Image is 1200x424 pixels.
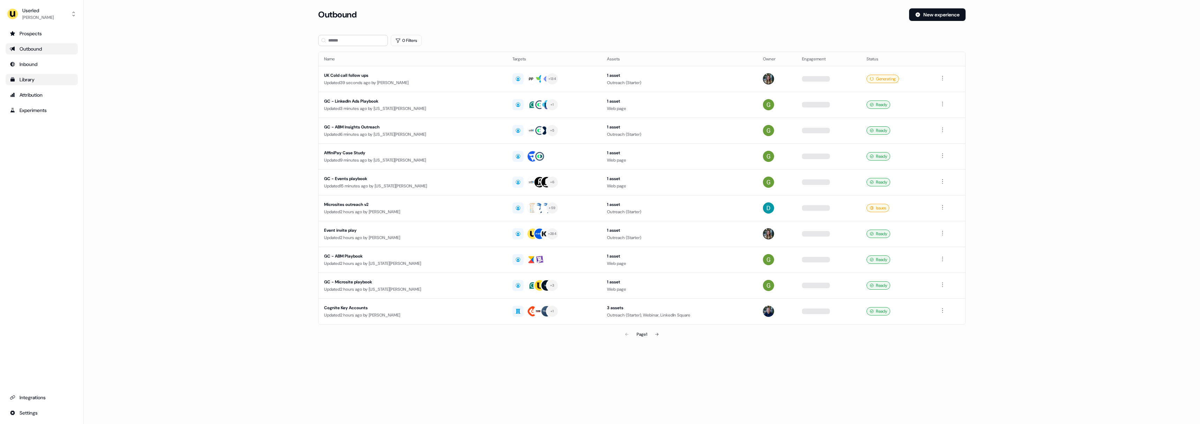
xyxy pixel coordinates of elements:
[607,149,752,156] div: 1 asset
[10,30,74,37] div: Prospects
[867,204,889,212] div: Issues
[324,253,501,260] div: GC - ABM Playbook
[763,151,774,162] img: Georgia
[763,73,774,84] img: Charlotte
[22,14,54,21] div: [PERSON_NAME]
[324,131,501,138] div: Updated 6 minutes ago by [US_STATE][PERSON_NAME]
[796,52,861,66] th: Engagement
[757,52,796,66] th: Owner
[10,394,74,401] div: Integrations
[324,124,501,131] div: GC - ABM Insights Outreach
[324,234,501,241] div: Updated 2 hours ago by [PERSON_NAME]
[324,278,501,285] div: GC - Microsite playbook
[861,52,933,66] th: Status
[324,304,501,311] div: Cognite Key Accounts
[763,202,774,214] img: David
[867,255,890,264] div: Ready
[324,105,501,112] div: Updated 3 minutes ago by [US_STATE][PERSON_NAME]
[324,175,501,182] div: GC - Events playbook
[763,228,774,239] img: Charlotte
[6,59,78,70] a: Go to Inbound
[6,74,78,85] a: Go to templates
[867,281,890,290] div: Ready
[324,79,501,86] div: Updated 39 seconds ago by [PERSON_NAME]
[909,8,966,21] button: New experience
[10,76,74,83] div: Library
[10,45,74,52] div: Outbound
[6,6,78,22] button: Userled[PERSON_NAME]
[550,127,555,134] div: + 5
[607,72,752,79] div: 1 asset
[324,98,501,105] div: GC - LinkedIn Ads Playbook
[6,28,78,39] a: Go to prospects
[318,52,507,66] th: Name
[867,178,890,186] div: Ready
[324,72,501,79] div: UK Cold call follow ups
[607,105,752,112] div: Web page
[6,392,78,403] a: Go to integrations
[607,253,752,260] div: 1 asset
[6,89,78,101] a: Go to attribution
[548,76,556,82] div: + 134
[607,208,752,215] div: Outreach (Starter)
[324,149,501,156] div: AffiniPay Case Study
[550,179,555,185] div: + 6
[607,234,752,241] div: Outreach (Starter)
[607,98,752,105] div: 1 asset
[607,175,752,182] div: 1 asset
[763,125,774,136] img: Georgia
[318,9,357,20] h3: Outbound
[550,102,554,108] div: + 1
[763,280,774,291] img: Georgia
[763,177,774,188] img: Georgia
[324,227,501,234] div: Event invite play
[607,131,752,138] div: Outreach (Starter)
[867,101,890,109] div: Ready
[6,105,78,116] a: Go to experiments
[607,79,752,86] div: Outreach (Starter)
[324,201,501,208] div: Microsites outreach v2
[324,208,501,215] div: Updated 2 hours ago by [PERSON_NAME]
[10,409,74,416] div: Settings
[607,157,752,164] div: Web page
[763,306,774,317] img: James
[10,91,74,98] div: Attribution
[324,157,501,164] div: Updated 9 minutes ago by [US_STATE][PERSON_NAME]
[867,307,890,315] div: Ready
[548,231,556,237] div: + 284
[763,99,774,110] img: Georgia
[507,52,601,66] th: Targets
[324,312,501,319] div: Updated 2 hours ago by [PERSON_NAME]
[763,254,774,265] img: Georgia
[607,201,752,208] div: 1 asset
[607,304,752,311] div: 3 assets
[6,43,78,54] a: Go to outbound experience
[607,312,752,319] div: Outreach (Starter), Webinar, LinkedIn Square
[607,124,752,131] div: 1 asset
[867,152,890,161] div: Ready
[391,35,422,46] button: 0 Filters
[867,126,890,135] div: Ready
[324,183,501,189] div: Updated 15 minutes ago by [US_STATE][PERSON_NAME]
[867,75,899,83] div: Generating
[607,227,752,234] div: 1 asset
[324,260,501,267] div: Updated 2 hours ago by [US_STATE][PERSON_NAME]
[867,230,890,238] div: Ready
[550,308,554,314] div: + 1
[10,61,74,68] div: Inbound
[607,260,752,267] div: Web page
[637,331,647,338] div: Page 1
[22,7,54,14] div: Userled
[324,286,501,293] div: Updated 2 hours ago by [US_STATE][PERSON_NAME]
[6,407,78,418] a: Go to integrations
[607,286,752,293] div: Web page
[550,282,555,289] div: + 3
[601,52,757,66] th: Assets
[549,205,555,211] div: + 59
[607,183,752,189] div: Web page
[10,107,74,114] div: Experiments
[607,278,752,285] div: 1 asset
